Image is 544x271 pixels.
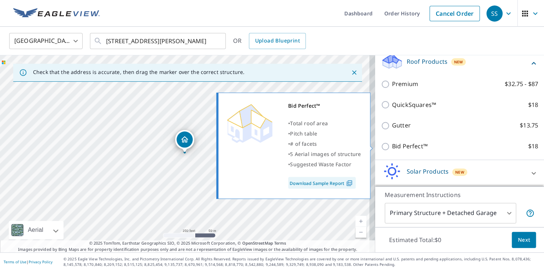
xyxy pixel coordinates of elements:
[381,53,538,74] div: Roof ProductsNew
[33,69,244,75] p: Check that the address is accurate, then drag the marker over the correct structure.
[355,227,366,238] a: Current Level 17, Zoom Out
[224,101,275,145] img: Premium
[274,240,286,246] a: Terms
[288,159,361,170] div: •
[486,5,503,22] div: SS
[429,6,480,21] a: Cancel Order
[4,260,52,264] p: |
[249,33,305,49] a: Upload Blueprint
[392,142,428,151] p: Bid Perfect™
[385,203,516,223] div: Primary Structure + Detached Garage
[381,163,538,184] div: Solar ProductsNew
[385,190,534,199] p: Measurement Instructions
[288,149,361,159] div: •
[29,259,52,264] a: Privacy Policy
[392,79,418,89] p: Premium
[526,209,534,218] span: Your report will include the primary structure and a detached garage if one exists.
[290,151,361,157] span: 5 Aerial images of structure
[288,139,361,149] div: •
[518,235,530,245] span: Next
[349,68,359,77] button: Close
[9,31,83,51] div: [GEOGRAPHIC_DATA]
[288,177,356,189] a: Download Sample Report
[290,161,351,168] span: Suggested Waste Factor
[89,240,286,246] span: © 2025 TomTom, Earthstar Geographics SIO, © 2025 Microsoft Corporation, ©
[290,140,317,147] span: # of facets
[255,36,300,45] span: Upload Blueprint
[242,240,273,246] a: OpenStreetMap
[392,121,411,130] p: Gutter
[290,130,317,137] span: Pitch table
[528,100,538,109] p: $18
[175,130,194,153] div: Dropped pin, building 1, Residential property, 18 Mary St Jewett City, CT 06351
[355,216,366,227] a: Current Level 17, Zoom In
[454,59,463,65] span: New
[288,101,361,111] div: Bid Perfect™
[392,100,436,109] p: QuickSquares™
[407,57,447,66] p: Roof Products
[344,180,354,186] img: Pdf Icon
[64,256,540,267] p: © 2025 Eagle View Technologies, Inc. and Pictometry International Corp. All Rights Reserved. Repo...
[106,31,211,51] input: Search by address or latitude-longitude
[4,259,26,264] a: Terms of Use
[9,221,64,239] div: Aerial
[26,221,46,239] div: Aerial
[512,232,536,248] button: Next
[13,8,100,19] img: EV Logo
[528,142,538,151] p: $18
[520,121,538,130] p: $13.75
[288,129,361,139] div: •
[505,79,538,89] p: $32.75 - $87
[383,232,447,248] p: Estimated Total: $0
[455,169,464,175] span: New
[288,118,361,129] div: •
[233,33,306,49] div: OR
[407,167,449,176] p: Solar Products
[290,120,328,127] span: Total roof area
